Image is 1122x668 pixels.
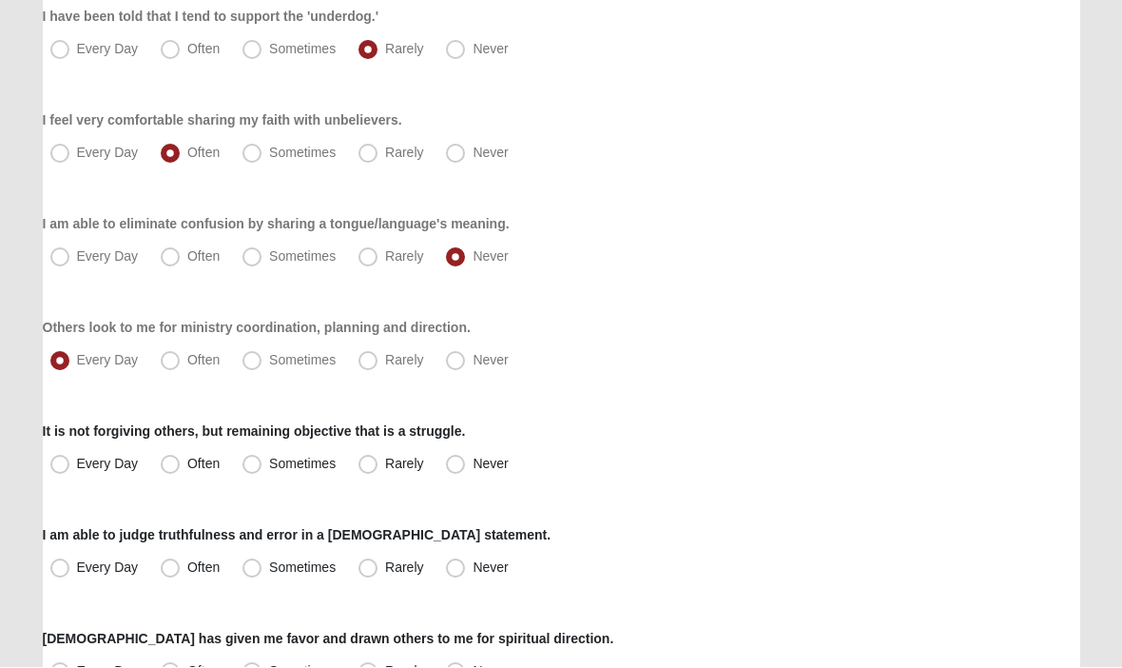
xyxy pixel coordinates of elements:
[187,42,220,57] span: Often
[77,42,139,57] span: Every Day
[43,215,510,234] label: I am able to eliminate confusion by sharing a tongue/language's meaning.
[385,560,423,576] span: Rarely
[187,560,220,576] span: Often
[43,319,471,338] label: Others look to me for ministry coordination, planning and direction.
[269,146,336,161] span: Sometimes
[77,457,139,472] span: Every Day
[77,353,139,368] span: Every Day
[43,422,466,442] label: It is not forgiving others, but remaining objective that is a struggle.
[43,630,614,649] label: [DEMOGRAPHIC_DATA] has given me favor and drawn others to me for spiritual direction.
[269,249,336,265] span: Sometimes
[473,560,508,576] span: Never
[269,560,336,576] span: Sometimes
[269,42,336,57] span: Sometimes
[187,457,220,472] span: Often
[269,353,336,368] span: Sometimes
[77,146,139,161] span: Every Day
[43,526,551,545] label: I am able to judge truthfulness and error in a [DEMOGRAPHIC_DATA] statement.
[43,8,379,27] label: I have been told that I tend to support the 'underdog.'
[385,353,423,368] span: Rarely
[385,249,423,265] span: Rarely
[385,457,423,472] span: Rarely
[77,249,139,265] span: Every Day
[187,146,220,161] span: Often
[43,111,402,130] label: I feel very comfortable sharing my faith with unbelievers.
[473,146,508,161] span: Never
[77,560,139,576] span: Every Day
[385,42,423,57] span: Rarely
[187,353,220,368] span: Often
[385,146,423,161] span: Rarely
[473,249,508,265] span: Never
[269,457,336,472] span: Sometimes
[187,249,220,265] span: Often
[473,42,508,57] span: Never
[473,457,508,472] span: Never
[473,353,508,368] span: Never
